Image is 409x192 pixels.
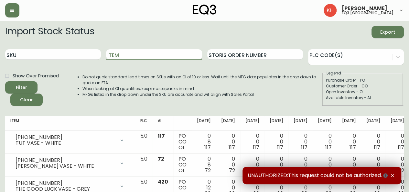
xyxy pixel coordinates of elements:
[248,172,389,179] span: UNAUTHORIZED:This request could not be authorized.
[216,116,240,130] th: [DATE]
[221,156,235,174] div: 0 0
[178,167,184,174] span: OI
[390,156,404,174] div: 0 0
[288,116,313,130] th: [DATE]
[16,96,38,104] span: Clear
[245,133,259,151] div: 0 0
[204,144,211,151] span: 117
[10,156,130,170] div: [PHONE_NUMBER][PERSON_NAME] VASE - WHITE
[178,156,187,174] div: PO CO
[178,144,184,151] span: OI
[82,92,322,97] li: MFGs listed in the drop down under the SKU are accurate and will align with Sales Portal.
[16,157,115,163] div: [PHONE_NUMBER]
[342,156,356,174] div: 0 0
[82,86,322,92] li: When looking at OI quantities, keep masterpacks in mind.
[229,144,235,151] span: 117
[337,116,361,130] th: [DATE]
[269,133,283,151] div: 0 0
[153,116,173,130] th: AI
[398,144,404,151] span: 117
[192,116,216,130] th: [DATE]
[377,28,399,36] span: Export
[10,94,43,106] button: Clear
[240,116,264,130] th: [DATE]
[269,156,283,174] div: 0 0
[326,83,400,89] div: Customer Order - CO
[390,133,404,151] div: 0 0
[366,156,380,174] div: 0 0
[16,180,115,186] div: [PHONE_NUMBER]
[197,133,211,151] div: 0 8
[245,156,259,174] div: 0 0
[294,156,307,174] div: 0 0
[5,81,38,94] button: Filter
[342,11,393,15] h5: eq3 [GEOGRAPHIC_DATA]
[178,133,187,151] div: PO CO
[221,133,235,151] div: 0 0
[264,116,288,130] th: [DATE]
[326,89,400,95] div: Open Inventory - OI
[158,155,164,163] span: 72
[301,144,307,151] span: 117
[342,133,356,151] div: 0 0
[5,26,94,38] h2: Import Stock Status
[10,133,130,147] div: [PHONE_NUMBER]TUT VASE - WHITE
[371,26,404,38] button: Export
[205,167,211,174] span: 72
[277,144,283,151] span: 117
[350,144,356,151] span: 117
[313,116,337,130] th: [DATE]
[158,178,168,186] span: 420
[324,4,337,17] img: 6bce50593809ea0ae37ab3ec28db6a8b
[197,156,211,174] div: 0 8
[398,167,404,174] span: 72
[13,73,59,79] span: Show Over Promised
[253,144,259,151] span: 117
[326,95,400,101] div: Available Inventory - AI
[16,186,115,192] div: THE GOOD LUCK VASE - GREY
[318,156,332,174] div: 0 0
[366,133,380,151] div: 0 0
[326,70,342,76] legend: Legend
[193,5,217,15] img: logo
[318,133,332,151] div: 0 0
[361,116,385,130] th: [DATE]
[16,140,115,146] div: TUT VASE - WHITE
[135,130,153,153] td: 5.0
[82,74,322,86] li: Do not quote standard lead times on SKUs with an OI of 10 or less. Wait until the MFG date popula...
[342,6,387,11] span: [PERSON_NAME]
[294,133,307,151] div: 0 0
[326,77,400,83] div: Purchase Order - PO
[158,132,165,140] span: 117
[325,144,332,151] span: 117
[135,116,153,130] th: PLC
[16,84,27,92] div: Filter
[16,163,115,169] div: [PERSON_NAME] VASE - WHITE
[135,153,153,176] td: 5.0
[373,144,380,151] span: 117
[16,134,115,140] div: [PHONE_NUMBER]
[5,116,135,130] th: Item
[229,167,235,174] span: 72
